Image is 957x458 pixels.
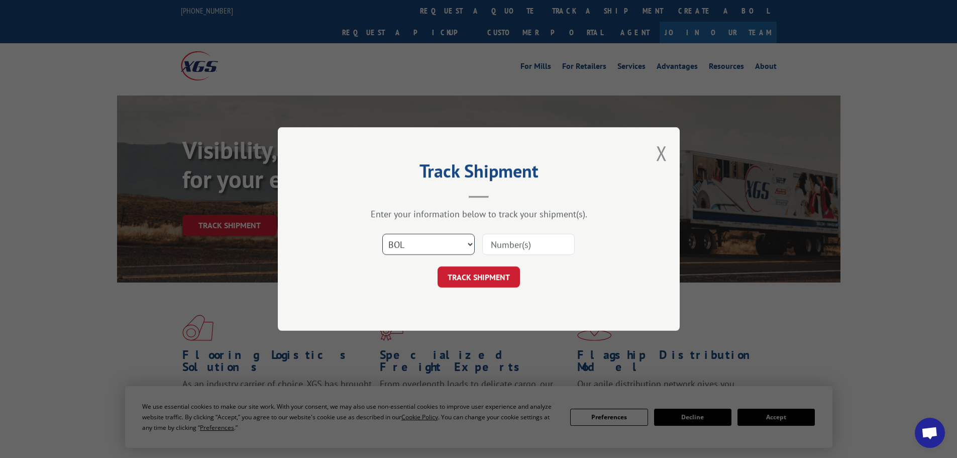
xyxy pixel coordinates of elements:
input: Number(s) [482,234,575,255]
div: Open chat [915,418,945,448]
button: Close modal [656,140,667,166]
div: Enter your information below to track your shipment(s). [328,208,629,220]
button: TRACK SHIPMENT [438,266,520,288]
h2: Track Shipment [328,164,629,183]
